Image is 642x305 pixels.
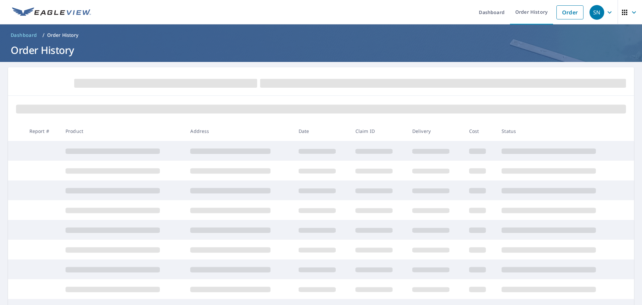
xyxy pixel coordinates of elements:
[24,121,60,141] th: Report #
[185,121,293,141] th: Address
[556,5,583,19] a: Order
[42,31,44,39] li: /
[47,32,79,39] p: Order History
[464,121,497,141] th: Cost
[8,30,634,41] nav: breadcrumb
[407,121,464,141] th: Delivery
[350,121,407,141] th: Claim ID
[11,32,37,39] span: Dashboard
[60,121,185,141] th: Product
[8,43,634,57] h1: Order History
[293,121,350,141] th: Date
[496,121,621,141] th: Status
[590,5,604,20] div: SN
[8,30,40,41] a: Dashboard
[12,7,91,17] img: EV Logo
